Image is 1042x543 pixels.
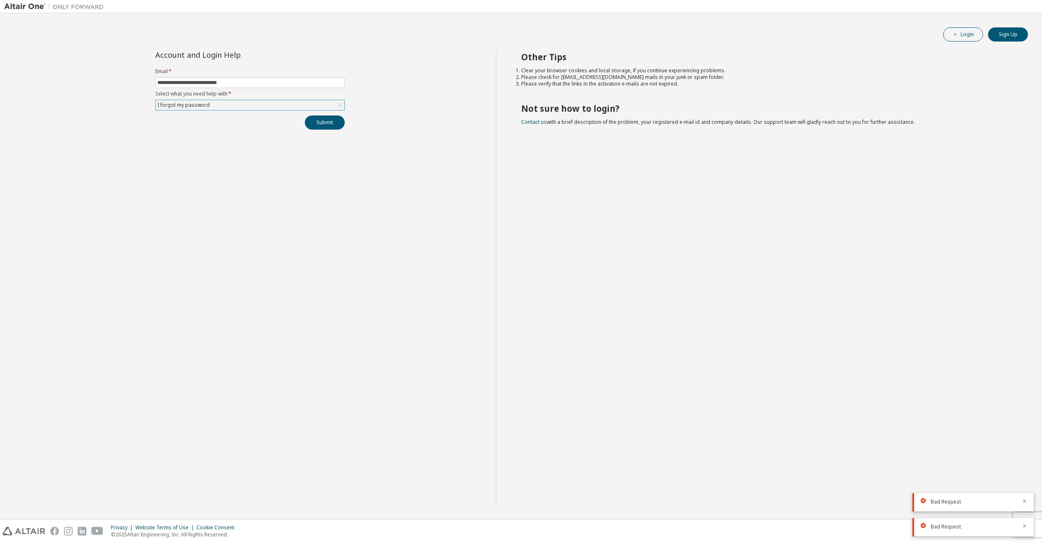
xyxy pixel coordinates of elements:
img: instagram.svg [64,527,73,536]
span: with a brief description of the problem, your registered e-mail id and company details. Our suppo... [521,118,915,125]
li: Please verify that the links in the activation e-mails are not expired. [521,81,1013,87]
img: youtube.svg [91,527,103,536]
span: Bad Request [931,523,961,530]
img: facebook.svg [50,527,59,536]
div: Privacy [111,524,135,531]
a: Contact us [521,118,547,125]
div: Website Terms of Use [135,524,196,531]
li: Please check for [EMAIL_ADDRESS][DOMAIN_NAME] mails in your junk or spam folder. [521,74,1013,81]
button: Login [943,27,983,42]
div: Account and Login Help [155,52,307,58]
label: Email [155,68,345,75]
img: linkedin.svg [78,527,86,536]
button: Sign Up [988,27,1028,42]
label: Select what you need help with [155,91,345,97]
h2: Not sure how to login? [521,103,1013,114]
img: Altair One [4,2,108,11]
span: Bad Request [931,499,961,505]
h2: Other Tips [521,52,1013,62]
button: Submit [305,115,345,130]
div: Cookie Consent [196,524,239,531]
div: I forgot my password [156,100,344,110]
li: Clear your browser cookies and local storage, if you continue experiencing problems. [521,67,1013,74]
p: © 2025 Altair Engineering, Inc. All Rights Reserved. [111,531,239,538]
img: altair_logo.svg [2,527,45,536]
div: I forgot my password [156,101,211,110]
